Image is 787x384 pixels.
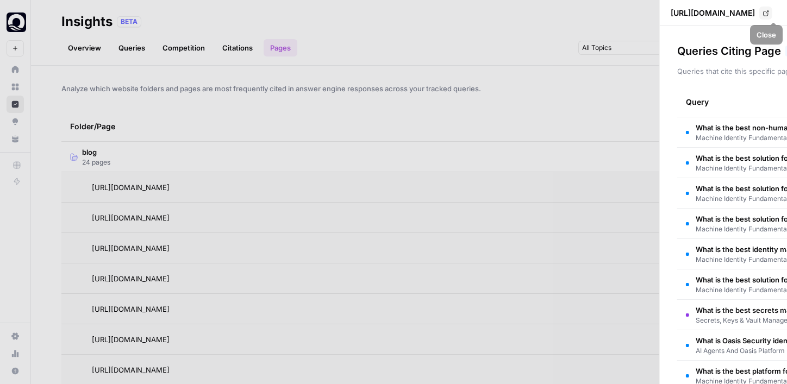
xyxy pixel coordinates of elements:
[92,364,170,375] span: [URL][DOMAIN_NAME]
[7,9,24,36] button: Workspace: Oasis Security
[92,304,170,314] span: [URL][DOMAIN_NAME]
[92,212,170,223] span: [URL][DOMAIN_NAME]
[92,182,170,193] span: [URL][DOMAIN_NAME]
[7,345,24,362] a: Usage
[759,7,772,20] a: Go to page https://www.oasis.security/blog/non-human-identity-management
[82,158,110,167] span: 24 pages
[82,147,110,158] span: blog
[7,12,26,32] img: Oasis Security Logo
[61,83,757,94] span: Analyze which website folders and pages are most frequently cited in answer engine responses acro...
[61,39,108,56] a: Overview
[7,362,24,380] button: Help + Support
[7,61,24,78] a: Home
[264,39,297,56] a: Pages
[61,13,113,30] div: Insights
[112,39,152,56] a: Queries
[117,16,141,27] div: BETA
[70,111,672,141] div: Folder/Page
[677,43,781,59] h3: Queries Citing Page
[7,78,24,96] a: Browse
[7,96,24,113] a: Insights
[156,39,211,56] a: Competition
[216,39,259,56] a: Citations
[582,42,663,53] input: All Topics
[7,130,24,148] a: Your Data
[7,328,24,345] a: Settings
[92,273,170,284] span: [URL][DOMAIN_NAME]
[92,243,170,254] span: [URL][DOMAIN_NAME]
[92,334,170,345] span: [URL][DOMAIN_NAME]
[671,8,755,18] p: [URL][DOMAIN_NAME]
[7,113,24,130] a: Opportunities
